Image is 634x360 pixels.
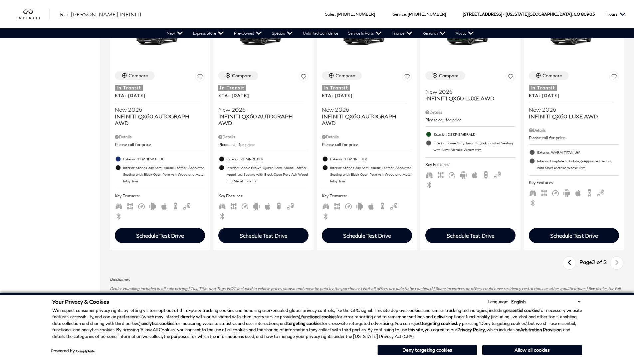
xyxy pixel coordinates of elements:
[17,9,50,20] a: infiniti
[322,228,412,243] div: Schedule Test Drive - INFINITI QX60 AUTOGRAPH AWD
[188,28,229,38] a: Express Store
[218,192,309,200] span: Key Features :
[506,308,539,313] strong: essential cookies
[115,192,205,200] span: Key Features :
[227,164,309,184] span: Interior: Saddle Brown Quilted Semi-Aniline Leather-Appointed Seating with Black Open Pore Ash Wo...
[115,84,205,126] a: In TransitETA: [DATE]New 2026INFINITI QX60 AUTOGRAPH AWD
[378,203,386,208] span: Backup Camera
[529,71,569,80] button: Compare Vehicle
[17,9,50,20] img: INFINITI
[60,10,141,18] a: Red [PERSON_NAME] INFINITI
[160,203,168,208] span: Apple Car-Play
[422,321,456,326] strong: targeting cookies
[171,203,179,208] span: Backup Camera
[367,203,375,208] span: Apple Car-Play
[520,327,561,332] strong: Arbitration Provision
[141,321,174,326] strong: analytics cookies
[537,158,619,171] span: Interior: Graphite TailorFitâ„¢-Appointed Seating with Silver Metallic Weave Trim
[333,203,341,208] span: AWD
[408,12,446,17] a: [PHONE_NUMBER]
[218,228,309,243] div: Schedule Test Drive - INFINITI QX60 AUTOGRAPH AWD
[343,232,391,239] div: Schedule Test Drive
[562,257,577,269] a: previous page
[322,84,412,126] a: In TransitETA: [DATE]New 2026INFINITI QX60 AUTOGRAPH AWD
[529,106,614,113] span: New 2026
[434,131,516,138] span: Exterior: DEEP EMERALD
[128,73,148,79] div: Compare
[529,92,614,103] p: ETA: [DATE]
[482,345,582,355] button: Allow all cookies
[448,172,456,177] span: Adaptive Cruise Control
[425,161,516,168] span: Key Features :
[115,213,123,218] span: Bluetooth
[576,256,610,270] div: Page 2 of 2
[115,142,151,147] span: Please call for price
[337,12,375,17] a: [PHONE_NUMBER]
[402,71,412,84] button: Save Vehicle
[322,85,350,91] span: In Transit
[343,28,387,38] a: Service & Parts
[529,228,619,243] div: Schedule Test Drive - INFINITI QX60 LUXE AWD
[298,28,343,38] a: Unlimited Confidence
[322,142,358,147] span: Please call for price
[227,156,309,162] span: Exterior: 2T MNRL BLK
[563,190,571,195] span: Android Auto
[387,28,417,38] a: Finance
[447,232,495,239] div: Schedule Test Drive
[115,228,205,243] div: Schedule Test Drive - INFINITI QX60 AUTOGRAPH AWD
[437,172,445,177] span: AWD
[335,73,355,79] div: Compare
[76,349,95,353] a: ComplyAuto
[162,28,188,38] a: New
[457,327,485,332] a: Privacy Policy
[322,203,330,208] span: Third Row Seats
[529,200,537,205] span: Bluetooth
[229,28,267,38] a: Pre-Owned
[195,71,205,84] button: Save Vehicle
[218,134,309,140] div: Pricing Details - INFINITI QX60 AUTOGRAPH AWD
[551,190,559,195] span: Adaptive Cruise Control
[240,232,288,239] div: Schedule Test Drive
[137,203,145,208] span: Adaptive Cruise Control
[529,127,619,133] div: Pricing Details - INFINITI QX60 LUXE AWD
[335,12,336,17] span: :
[252,203,260,208] span: Android Auto
[218,213,226,218] span: Bluetooth
[597,190,605,195] span: Blind Spot Monitor
[322,92,407,103] p: ETA: [DATE]
[330,156,412,162] span: Exterior: 2T MNRL BLK
[162,28,479,38] nav: Main Navigation
[425,88,511,95] span: New 2026
[115,203,123,208] span: Third Row Seats
[506,71,516,84] button: Save Vehicle
[434,140,516,153] span: Interior: Stone Gray TailorFitâ„¢-Appointed Seating with Silver Metallic Weave trim
[286,203,294,208] span: Blind Spot Monitor
[459,172,467,177] span: Android Auto
[322,192,412,200] span: Key Features :
[115,106,200,113] span: New 2026
[463,12,595,17] a: [STREET_ADDRESS] • [US_STATE][GEOGRAPHIC_DATA], CO 80905
[218,71,258,80] button: Compare Vehicle
[149,203,157,208] span: Android Auto
[110,277,130,282] strong: Disclaimer:
[218,92,304,103] p: ETA: [DATE]
[356,203,364,208] span: Android Auto
[230,203,238,208] span: AWD
[451,28,479,38] a: About
[232,73,252,79] div: Compare
[439,73,459,79] div: Compare
[218,113,304,126] span: INFINITI QX60 AUTOGRAPH AWD
[529,179,619,186] span: Key Features :
[488,300,508,304] div: Language:
[529,190,537,195] span: Third Row Seats
[325,12,335,17] span: Sales
[60,11,141,17] span: Red [PERSON_NAME] INFINITI
[585,190,593,195] span: Backup Camera
[425,109,516,115] div: Pricing Details - INFINITI QX60 LUXE AWD
[529,113,614,120] span: INFINITI QX60 LUXE AWD
[51,349,95,353] div: Powered by
[322,106,407,113] span: New 2026
[406,12,407,17] span: :
[542,73,562,79] div: Compare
